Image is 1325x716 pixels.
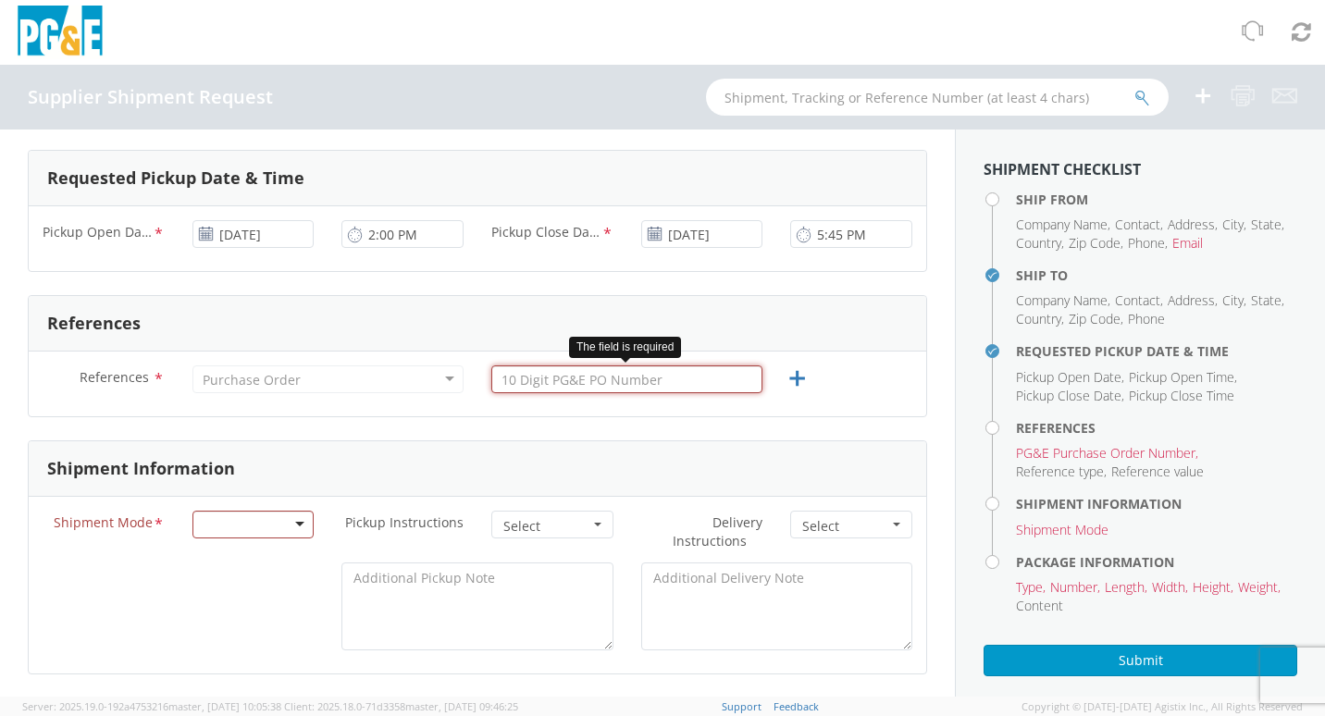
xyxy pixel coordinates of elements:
li: , [1168,216,1218,234]
h4: Package Information [1016,555,1297,569]
li: , [1016,578,1046,597]
h4: Ship From [1016,192,1297,206]
h3: Requested Pickup Date & Time [47,169,304,188]
span: Company Name [1016,216,1108,233]
div: Purchase Order [203,371,301,389]
li: , [1222,216,1246,234]
span: Contact [1115,291,1160,309]
span: Delivery Instructions [673,513,762,549]
span: Number [1050,578,1097,596]
span: Zip Code [1069,310,1121,327]
span: Shipment Mode [1016,521,1108,538]
span: Reference value [1111,463,1204,480]
img: pge-logo-06675f144f4cfa6a6814.png [14,6,106,60]
li: , [1105,578,1147,597]
span: Pickup Close Date & Time [491,223,601,244]
li: , [1129,368,1237,387]
li: , [1251,216,1284,234]
li: , [1238,578,1281,597]
div: The field is required [569,337,681,358]
span: Phone [1128,234,1165,252]
span: Country [1016,310,1061,327]
span: Address [1168,216,1215,233]
li: , [1016,291,1110,310]
span: Pickup Open Time [1129,368,1234,386]
h3: Shipment Information [47,460,235,478]
span: Select [503,517,589,536]
span: Width [1152,578,1185,596]
h3: References [47,315,141,333]
li: , [1016,387,1124,405]
span: Select [802,517,888,536]
li: , [1016,234,1064,253]
span: State [1251,216,1282,233]
li: , [1168,291,1218,310]
h4: Ship To [1016,268,1297,282]
li: , [1016,310,1064,328]
span: Company Name [1016,291,1108,309]
button: Submit [984,645,1297,676]
h4: Requested Pickup Date & Time [1016,344,1297,358]
span: master, [DATE] 10:05:38 [168,699,281,713]
span: Zip Code [1069,234,1121,252]
span: City [1222,291,1244,309]
li: , [1251,291,1284,310]
li: , [1152,578,1188,597]
button: Select [790,511,912,538]
li: , [1016,444,1198,463]
li: , [1128,234,1168,253]
li: , [1016,216,1110,234]
span: Address [1168,291,1215,309]
span: Type [1016,578,1043,596]
span: Shipment Mode [54,513,153,535]
a: Feedback [774,699,819,713]
li: , [1115,291,1163,310]
button: Select [491,511,613,538]
li: , [1069,310,1123,328]
span: Phone [1128,310,1165,327]
span: Pickup Close Date [1016,387,1121,404]
strong: Shipment Checklist [984,159,1141,179]
span: Pickup Instructions [345,513,464,531]
span: Email [1172,234,1203,252]
span: City [1222,216,1244,233]
span: PG&E Purchase Order Number [1016,444,1195,462]
input: Shipment, Tracking or Reference Number (at least 4 chars) [706,79,1169,116]
li: , [1193,578,1233,597]
span: Pickup Open Date [1016,368,1121,386]
span: Pickup Close Time [1129,387,1234,404]
li: , [1115,216,1163,234]
span: Content [1016,597,1063,614]
a: Support [722,699,762,713]
span: Reference type [1016,463,1104,480]
span: Height [1193,578,1231,596]
h4: References [1016,421,1297,435]
h4: Supplier Shipment Request [28,87,273,107]
span: State [1251,291,1282,309]
span: master, [DATE] 09:46:25 [405,699,518,713]
li: , [1222,291,1246,310]
span: Server: 2025.19.0-192a4753216 [22,699,281,713]
h4: Shipment Information [1016,497,1297,511]
input: 10 Digit PG&E PO Number [491,365,762,393]
span: Contact [1115,216,1160,233]
span: Country [1016,234,1061,252]
li: , [1069,234,1123,253]
span: Copyright © [DATE]-[DATE] Agistix Inc., All Rights Reserved [1022,699,1303,714]
span: Weight [1238,578,1278,596]
li: , [1050,578,1100,597]
li: , [1016,463,1107,481]
span: Length [1105,578,1145,596]
span: Pickup Open Date & Time [43,223,153,244]
span: Client: 2025.18.0-71d3358 [284,699,518,713]
li: , [1016,368,1124,387]
span: References [80,368,149,386]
